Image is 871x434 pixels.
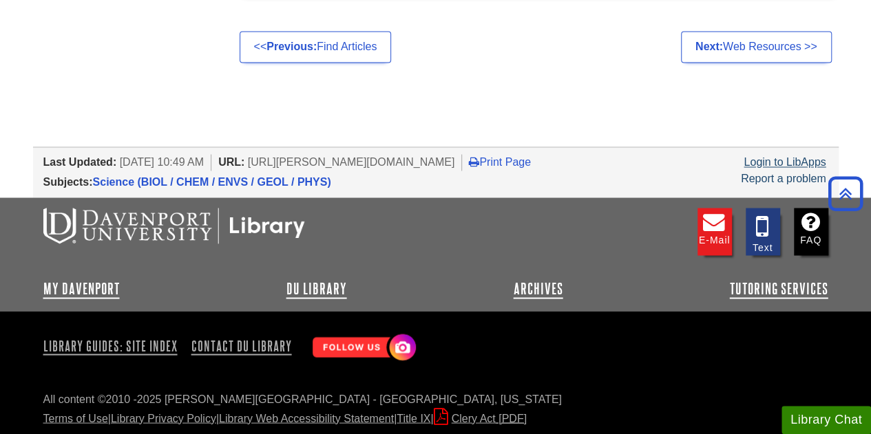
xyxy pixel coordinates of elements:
[186,334,297,357] a: Contact DU Library
[218,156,244,168] span: URL:
[744,156,826,168] a: Login to LibApps
[248,156,455,168] span: [URL][PERSON_NAME][DOMAIN_NAME]
[469,156,531,168] a: Print Page
[823,184,868,203] a: Back to Top
[43,412,108,424] a: Terms of Use
[43,280,120,296] a: My Davenport
[93,176,331,188] a: Science (BIOL / CHEM / ENVS / GEOL / PHYS)
[43,208,305,243] img: DU Libraries
[111,412,216,424] a: Library Privacy Policy
[794,208,828,255] a: FAQ
[695,41,723,52] strong: Next:
[43,156,117,168] span: Last Updated:
[286,280,347,296] a: DU Library
[43,334,183,357] a: Library Guides: Site Index
[306,328,419,367] img: Follow Us! Instagram
[781,406,871,434] button: Library Chat
[746,208,780,255] a: Text
[219,412,394,424] a: Library Web Accessibility Statement
[681,31,832,63] a: Next:Web Resources >>
[240,31,392,63] a: <<Previous:Find Articles
[266,41,317,52] strong: Previous:
[43,391,828,426] div: All content ©2010 - 2025 [PERSON_NAME][GEOGRAPHIC_DATA] - [GEOGRAPHIC_DATA], [US_STATE] | | | |
[469,156,479,167] i: Print Page
[43,176,93,188] span: Subjects:
[697,208,732,255] a: E-mail
[120,156,204,168] span: [DATE] 10:49 AM
[514,280,563,296] a: Archives
[397,412,430,424] a: Title IX
[730,280,828,296] a: Tutoring Services
[434,412,527,424] a: Clery Act
[741,173,826,184] a: Report a problem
